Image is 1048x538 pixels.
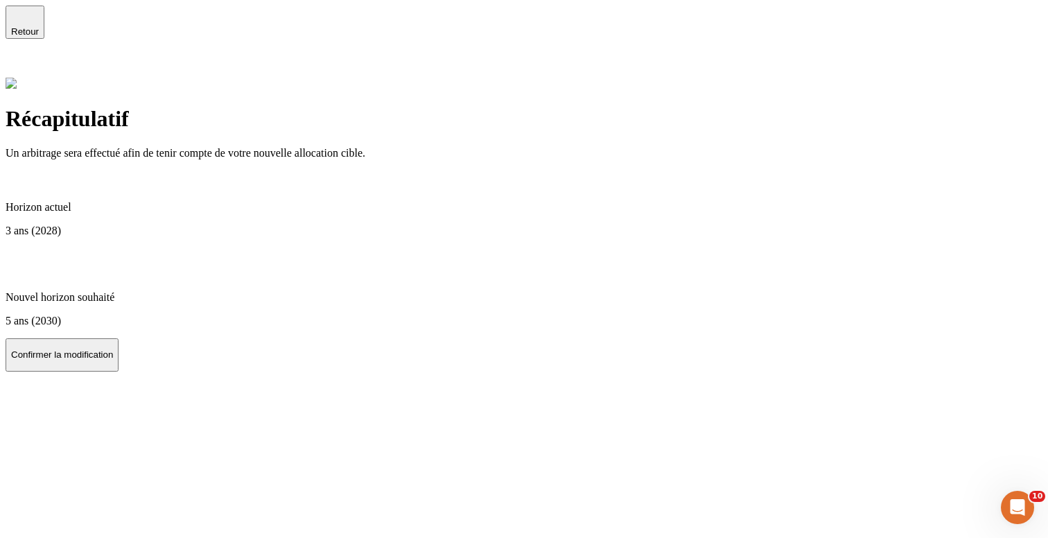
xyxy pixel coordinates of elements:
[6,6,44,39] button: Retour
[11,349,113,360] p: Confirmer la modification
[6,78,17,89] img: alexis.png
[11,26,39,37] span: Retour
[6,291,1042,304] p: Nouvel horizon souhaité
[1029,491,1045,502] span: 10
[6,248,44,261] img: flèche
[6,338,119,372] button: Confirmer la modification
[6,315,1042,327] p: 5 ans (2030)
[6,147,365,159] span: Un arbitrage sera effectué afin de tenir compte de votre nouvelle allocation cible.
[6,225,1042,237] p: 3 ans (2028)
[6,106,1042,132] h1: Récapitulatif
[6,201,1042,214] p: Horizon actuel
[1001,491,1034,524] iframe: Intercom live chat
